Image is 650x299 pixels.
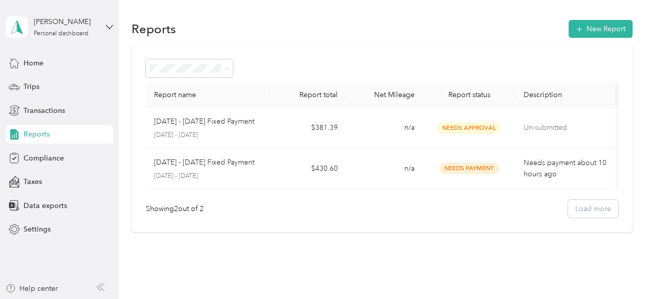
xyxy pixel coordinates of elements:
td: $381.39 [269,108,345,149]
td: n/a [346,149,423,190]
span: Compliance [24,153,64,164]
td: $430.60 [269,149,345,190]
p: Un-submitted [524,122,610,133]
p: [DATE] - [DATE] [154,131,261,140]
p: [DATE] - [DATE] Fixed Payment [154,157,254,168]
div: Showing 2 out of 2 [146,203,204,214]
span: Trips [24,81,39,92]
iframe: Everlance-gr Chat Button Frame [593,242,650,299]
span: Reports [24,129,50,140]
span: Transactions [24,105,65,116]
button: New Report [569,20,633,38]
span: Needs Payment [439,163,500,174]
p: [DATE] - [DATE] [154,172,261,181]
h1: Reports [132,24,176,34]
td: n/a [346,108,423,149]
div: [PERSON_NAME] [34,16,98,27]
button: Help center [6,283,58,294]
th: Report total [269,82,345,108]
div: Personal dashboard [34,31,89,37]
p: [DATE] - [DATE] Fixed Payment [154,116,254,127]
span: Needs Approval [437,122,502,134]
span: Data exports [24,200,67,211]
th: Net Mileage [346,82,423,108]
span: Home [24,58,44,68]
p: Needs payment about 10 hours ago [524,157,610,180]
span: Taxes [24,176,42,187]
span: Settings [24,224,51,235]
div: Report status [431,90,507,99]
th: Description [515,82,618,108]
th: Report name [146,82,269,108]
